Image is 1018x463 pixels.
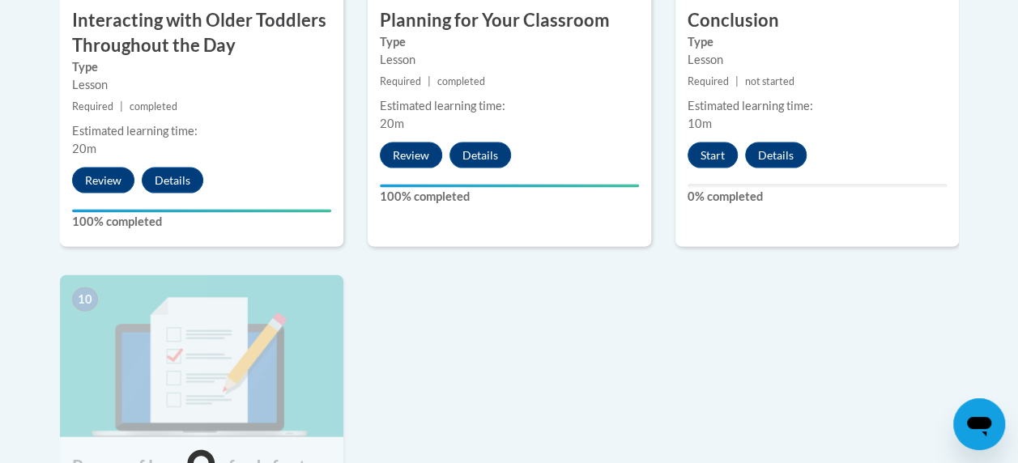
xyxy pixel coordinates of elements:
h3: Planning for Your Classroom [368,8,651,33]
h3: Conclusion [675,8,959,33]
div: Estimated learning time: [688,97,947,115]
label: 100% completed [380,188,639,206]
button: Review [380,142,442,168]
span: | [428,75,431,87]
div: Lesson [72,76,331,94]
div: Lesson [688,51,947,69]
span: 20m [380,117,404,130]
div: Your progress [380,185,639,188]
span: 10m [688,117,712,130]
h3: Interacting with Older Toddlers Throughout the Day [60,8,343,58]
div: Your progress [72,210,331,213]
label: Type [72,58,331,76]
img: Course Image [60,275,343,437]
label: Type [688,33,947,51]
button: Review [72,168,134,193]
div: Estimated learning time: [72,122,331,140]
label: 100% completed [72,213,331,231]
button: Details [745,142,807,168]
iframe: Button to launch messaging window [953,398,1005,450]
span: Required [688,75,729,87]
label: Type [380,33,639,51]
button: Details [142,168,203,193]
span: not started [745,75,794,87]
span: 20m [72,142,96,155]
div: Estimated learning time: [380,97,639,115]
button: Details [449,142,511,168]
label: 0% completed [688,188,947,206]
button: Start [688,142,738,168]
span: 10 [72,287,98,312]
span: Required [72,100,113,113]
span: completed [437,75,485,87]
div: Lesson [380,51,639,69]
span: completed [130,100,177,113]
span: Required [380,75,421,87]
span: | [120,100,123,113]
span: | [735,75,739,87]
